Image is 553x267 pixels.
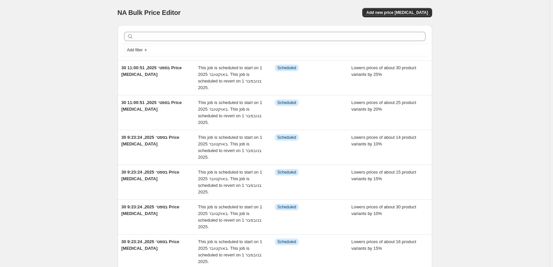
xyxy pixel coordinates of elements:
[122,239,179,251] span: 30 בספט׳ 2025, 9:23:24 Price [MEDICAL_DATA]
[366,10,428,15] span: Add new price [MEDICAL_DATA]
[127,47,143,53] span: Add filter
[122,100,182,112] span: 30 בספט׳ 2025, 11:00:51 Price [MEDICAL_DATA]
[351,170,416,181] span: Lowers prices of about 15 product variants by 15%
[351,135,416,146] span: Lowers prices of about 14 product variants by 10%
[198,100,262,125] span: This job is scheduled to start on 1 באוקטובר 2025. This job is scheduled to revert on 1 בנובמבר 2...
[351,100,416,112] span: Lowers prices of about 25 product variants by 20%
[122,204,179,216] span: 30 בספט׳ 2025, 9:23:24 Price [MEDICAL_DATA]
[122,170,179,181] span: 30 בספט׳ 2025, 9:23:24 Price [MEDICAL_DATA]
[118,9,181,16] span: NA Bulk Price Editor
[277,100,296,105] span: Scheduled
[351,65,416,77] span: Lowers prices of about 30 product variants by 25%
[277,170,296,175] span: Scheduled
[351,239,416,251] span: Lowers prices of about 16 product variants by 15%
[351,204,416,216] span: Lowers prices of about 30 product variants by 10%
[198,170,262,194] span: This job is scheduled to start on 1 באוקטובר 2025. This job is scheduled to revert on 1 בנובמבר 2...
[362,8,432,17] button: Add new price [MEDICAL_DATA]
[122,65,182,77] span: 30 בספט׳ 2025, 11:00:51 Price [MEDICAL_DATA]
[124,46,151,54] button: Add filter
[277,204,296,210] span: Scheduled
[277,239,296,244] span: Scheduled
[198,239,262,264] span: This job is scheduled to start on 1 באוקטובר 2025. This job is scheduled to revert on 1 בנובמבר 2...
[198,204,262,229] span: This job is scheduled to start on 1 באוקטובר 2025. This job is scheduled to revert on 1 בנובמבר 2...
[122,135,179,146] span: 30 בספט׳ 2025, 9:23:24 Price [MEDICAL_DATA]
[277,65,296,71] span: Scheduled
[198,135,262,160] span: This job is scheduled to start on 1 באוקטובר 2025. This job is scheduled to revert on 1 בנובמבר 2...
[277,135,296,140] span: Scheduled
[198,65,262,90] span: This job is scheduled to start on 1 באוקטובר 2025. This job is scheduled to revert on 1 בנובמבר 2...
